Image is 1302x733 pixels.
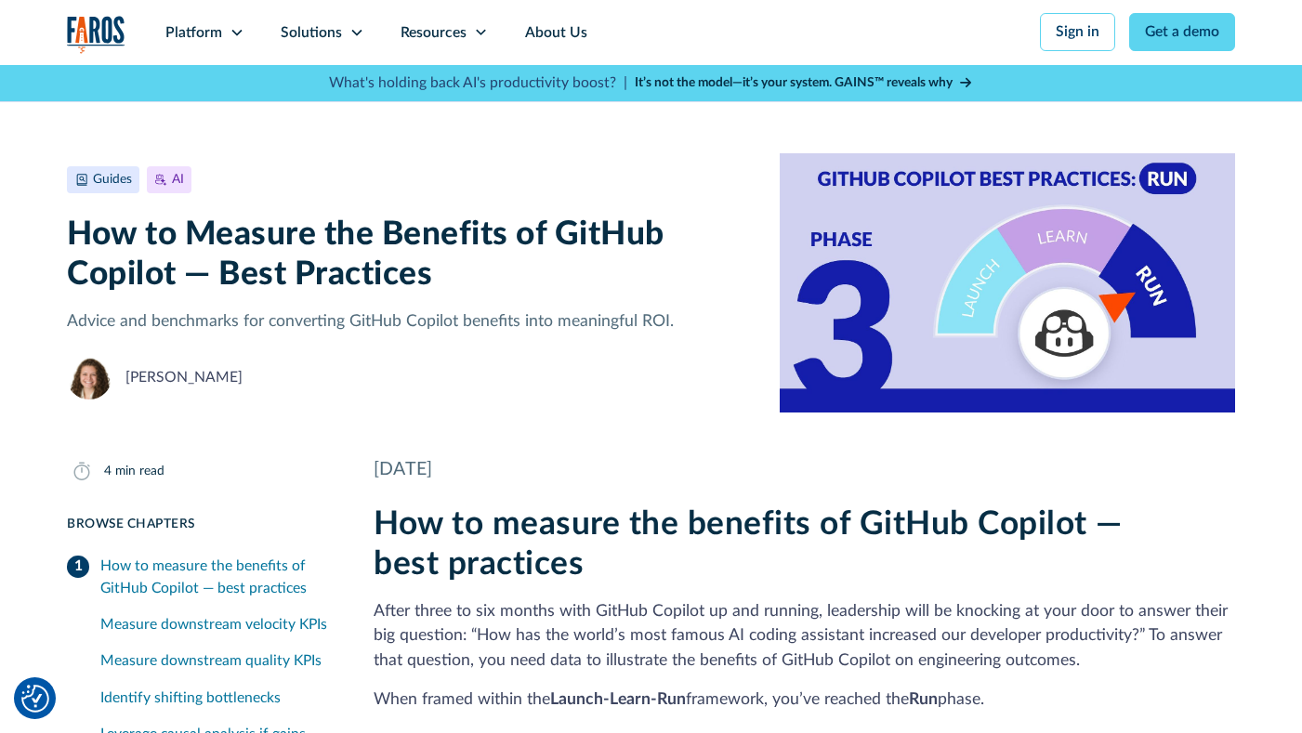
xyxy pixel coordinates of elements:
strong: Run [909,691,938,707]
img: A 3-way gauge depicting the GitHub Copilot logo within the Launch-Learn-Run framework. Focus on P... [780,153,1235,413]
div: How to measure the benefits of GitHub Copilot — best practices [100,556,330,599]
img: Revisit consent button [21,685,49,713]
img: Neely Dunlap [67,356,111,399]
a: It’s not the model—it’s your system. GAINS™ reveals why [635,73,973,93]
h1: How to Measure the Benefits of GitHub Copilot — Best Practices [67,216,750,295]
div: Solutions [281,22,342,45]
div: Identify shifting bottlenecks [100,687,330,710]
p: Advice and benchmarks for converting GitHub Copilot benefits into meaningful ROI. [67,309,750,334]
p: After three to six months with GitHub Copilot up and running, leadership will be knocking at your... [374,599,1234,674]
p: When framed within the framework, you’ve reached the phase. [374,687,1234,713]
img: Logo of the analytics and reporting company Faros. [67,16,125,54]
a: Measure downstream velocity KPIs [100,607,330,643]
strong: It’s not the model—it’s your system. GAINS™ reveals why [635,76,953,89]
a: home [67,16,125,54]
a: Sign in [1040,13,1114,51]
a: Measure downstream quality KPIs [100,644,330,680]
div: min read [115,462,164,481]
a: Get a demo [1129,13,1234,51]
div: [PERSON_NAME] [125,367,243,389]
strong: Launch-Learn-Run [550,691,686,707]
div: AI [172,170,184,190]
div: Measure downstream quality KPIs [100,650,330,673]
p: What's holding back AI's productivity boost? | [329,72,627,95]
div: Browse Chapters [67,515,330,534]
div: Resources [401,22,467,45]
a: Identify shifting bottlenecks [100,680,330,716]
div: Guides [93,170,132,190]
div: [DATE] [374,456,1234,483]
div: Measure downstream velocity KPIs [100,614,330,636]
button: Cookie Settings [21,685,49,713]
a: How to measure the benefits of GitHub Copilot — best practices [67,549,330,608]
div: 4 [104,462,112,481]
div: Platform [165,22,222,45]
h2: How to measure the benefits of GitHub Copilot — best practices [374,505,1234,584]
